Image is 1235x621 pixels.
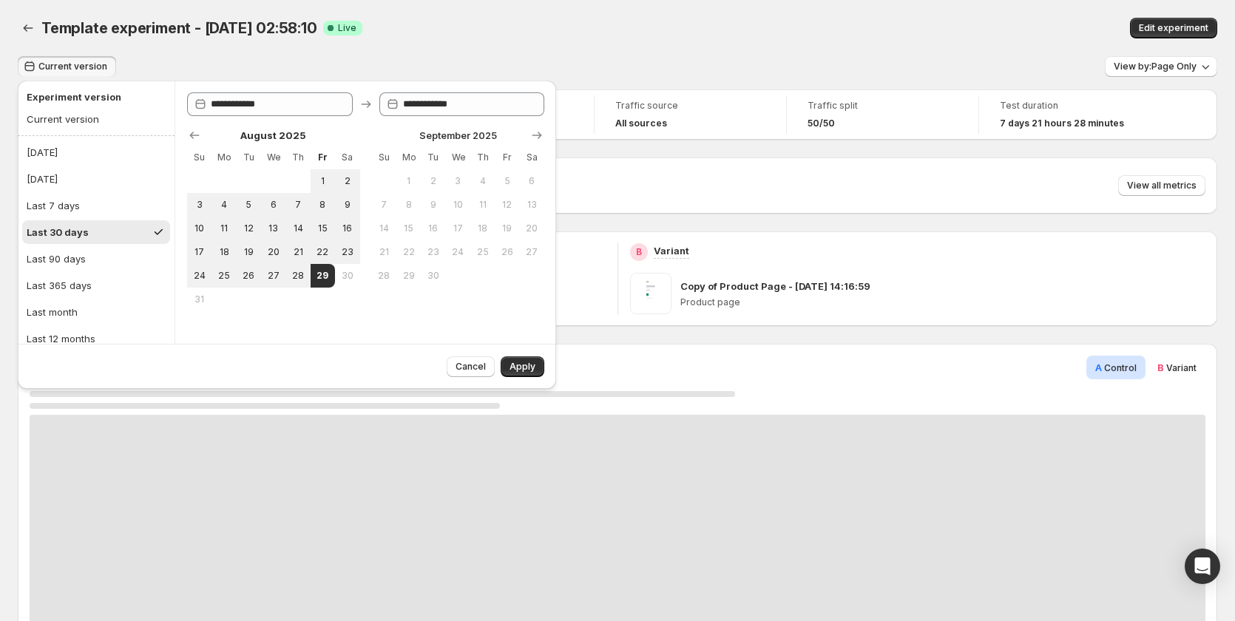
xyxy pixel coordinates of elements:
[22,220,170,244] button: Last 30 days
[446,146,470,169] th: Wednesday
[372,240,396,264] button: Sunday September 21 2025
[470,240,495,264] button: Thursday September 25 2025
[311,169,335,193] button: Friday August 1 2025
[520,146,544,169] th: Saturday
[41,19,317,37] span: Template experiment - [DATE] 02:58:10
[285,240,310,264] button: Thursday August 21 2025
[335,240,359,264] button: Saturday August 23 2025
[243,223,255,234] span: 12
[22,167,170,191] button: [DATE]
[520,169,544,193] button: Saturday September 6 2025
[1166,362,1197,373] span: Variant
[261,146,285,169] th: Wednesday
[372,193,396,217] button: Sunday September 7 2025
[317,152,329,163] span: Fr
[267,270,280,282] span: 27
[495,146,519,169] th: Friday
[317,270,329,282] span: 29
[291,270,304,282] span: 28
[495,193,519,217] button: Friday September 12 2025
[476,152,489,163] span: Th
[243,152,255,163] span: Tu
[446,169,470,193] button: Wednesday September 3 2025
[243,199,255,211] span: 5
[27,251,86,266] div: Last 90 days
[501,246,513,258] span: 26
[217,199,230,211] span: 4
[261,240,285,264] button: Wednesday August 20 2025
[335,146,359,169] th: Saturday
[654,243,689,258] p: Variant
[212,217,236,240] button: Monday August 11 2025
[1104,362,1137,373] span: Control
[267,152,280,163] span: We
[427,223,439,234] span: 16
[615,100,765,112] span: Traffic source
[291,152,304,163] span: Th
[184,125,205,146] button: Show previous month, July 2025
[808,100,958,112] span: Traffic split
[476,199,489,211] span: 11
[237,217,261,240] button: Tuesday August 12 2025
[267,199,280,211] span: 6
[335,169,359,193] button: Saturday August 2 2025
[402,223,415,234] span: 15
[1157,362,1164,373] span: B
[291,223,304,234] span: 14
[341,199,353,211] span: 9
[291,246,304,258] span: 21
[1114,61,1197,72] span: View by: Page Only
[1000,100,1151,112] span: Test duration
[520,217,544,240] button: Saturday September 20 2025
[1000,98,1151,131] a: Test duration7 days 21 hours 28 minutes
[526,152,538,163] span: Sa
[1185,549,1220,584] div: Open Intercom Messenger
[1127,180,1197,191] span: View all metrics
[470,146,495,169] th: Thursday
[396,264,421,288] button: Monday September 29 2025
[217,246,230,258] span: 18
[501,152,513,163] span: Fr
[27,145,58,160] div: [DATE]
[217,152,230,163] span: Mo
[27,172,58,186] div: [DATE]
[193,199,206,211] span: 3
[470,193,495,217] button: Thursday September 11 2025
[396,193,421,217] button: Monday September 8 2025
[187,288,212,311] button: Sunday August 31 2025
[261,193,285,217] button: Wednesday August 6 2025
[396,240,421,264] button: Monday September 22 2025
[680,296,1206,308] p: Product page
[1130,18,1217,38] button: Edit experiment
[341,152,353,163] span: Sa
[808,98,958,131] a: Traffic split50/50
[446,240,470,264] button: Wednesday September 24 2025
[317,223,329,234] span: 15
[501,356,544,377] button: Apply
[421,193,445,217] button: Tuesday September 9 2025
[217,223,230,234] span: 11
[27,278,92,293] div: Last 365 days
[267,223,280,234] span: 13
[470,169,495,193] button: Thursday September 4 2025
[187,217,212,240] button: Sunday August 10 2025
[378,223,390,234] span: 14
[341,246,353,258] span: 23
[372,217,396,240] button: Sunday September 14 2025
[335,264,359,288] button: Saturday August 30 2025
[495,217,519,240] button: Friday September 19 2025
[187,240,212,264] button: Sunday August 17 2025
[421,146,445,169] th: Tuesday
[311,217,335,240] button: Friday August 15 2025
[285,217,310,240] button: Thursday August 14 2025
[187,193,212,217] button: Sunday August 3 2025
[402,199,415,211] span: 8
[372,146,396,169] th: Sunday
[396,217,421,240] button: Monday September 15 2025
[378,152,390,163] span: Su
[427,152,439,163] span: Tu
[311,264,335,288] button: End of range Today Friday August 29 2025
[452,223,464,234] span: 17
[630,273,671,314] img: Copy of Product Page - Aug 13, 14:16:59
[452,199,464,211] span: 10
